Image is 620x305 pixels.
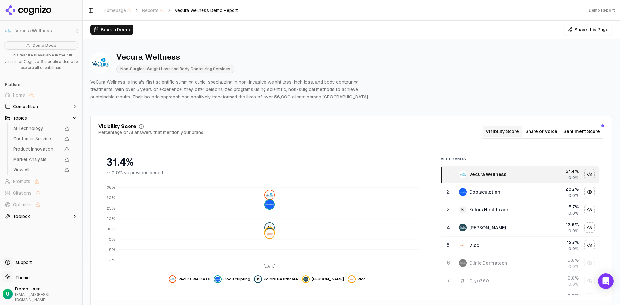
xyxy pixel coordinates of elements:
span: 0.0% [568,193,579,198]
img: coolsculpting [459,188,467,196]
div: 12.7 % [538,239,579,246]
img: labelle [265,228,274,237]
img: vecura wellness [170,277,175,282]
button: Hide coolsculpting data [214,275,250,283]
div: Vecura Wellness [116,52,234,62]
div: Cryo360 [469,278,489,284]
span: Competition [13,103,38,110]
div: 15.7 % [538,204,579,210]
span: Kolors Healthcare [264,277,298,282]
img: vecura wellness [265,191,274,200]
div: 7 [444,277,452,285]
div: 5 [444,241,452,249]
span: Citations [13,190,32,196]
tspan: 25% [107,206,115,211]
span: Toolbox [13,213,30,219]
tspan: 0% [109,258,115,263]
tspan: [DATE] [263,264,276,269]
div: Demo Report [589,8,615,13]
div: 0.0 % [538,292,579,299]
span: Home [13,92,25,98]
span: Customer Service [13,136,60,142]
span: Vecura Wellness Demo Report [175,7,238,14]
div: 13.6 % [538,221,579,228]
span: vs previous period [124,169,163,176]
span: 0.0% [568,175,579,180]
span: Market Analysis [13,156,60,163]
span: 0.0% [568,264,579,269]
span: Homepage [104,7,131,14]
button: Share of Voice [522,126,561,137]
span: Vlcc [357,277,366,282]
span: 0.0% [568,282,579,287]
span: Optimize [13,201,31,208]
img: clinic dermatech [459,259,467,267]
tspan: 5% [109,247,115,252]
span: [PERSON_NAME] [312,277,344,282]
span: Reports [142,7,164,14]
img: cryo360 [459,277,467,285]
span: Product Innovation [13,146,60,152]
span: Vecura Wellness [178,277,210,282]
div: 0.0 % [538,275,579,281]
button: Hide vecura wellness data [169,275,210,283]
div: 31.4 % [538,168,579,175]
span: 0.0% [111,169,123,176]
tspan: 35% [107,185,115,190]
tr: 6clinic dermatechClinic Dermatech0.0%0.0%Show clinic dermatech data [441,254,599,272]
div: Platform [3,79,80,90]
span: support [13,259,32,266]
button: Hide labelle data [302,275,344,283]
div: All Brands [441,157,599,162]
nav: breadcrumb [104,7,238,14]
img: labelle [459,224,467,231]
tspan: 30% [107,196,115,201]
span: AI Technology [13,125,60,132]
span: 0.0% [568,246,579,251]
tr: 3KKolors Healthcare15.7%0.0%Hide kolors healthcare data [441,201,599,219]
button: Sentiment Score [561,126,603,137]
button: Hide kolors healthcare data [584,205,595,215]
span: Coolsculpting [223,277,250,282]
button: Show cryo360 data [584,276,595,286]
span: K [255,277,261,282]
div: Vecura Wellness [469,171,506,178]
button: Topics [3,113,80,123]
button: Toolbox [3,211,80,221]
span: Non-Surgical Weight Loss and Body Contouring Services [116,65,234,73]
div: Kolors Healthcare [469,207,508,213]
button: Hide vecura wellness data [584,169,595,179]
img: vlcc [459,241,467,249]
button: Show cryotherapy data [584,293,595,304]
tr: 5vlccVlcc12.7%0.0%Hide vlcc data [441,237,599,254]
button: Hide vlcc data [584,240,595,250]
button: Show clinic dermatech data [584,258,595,268]
div: 6 [444,259,452,267]
tspan: 10% [108,237,115,242]
tr: 2coolsculptingCoolsculpting26.7%0.0%Hide coolsculpting data [441,183,599,201]
div: Visibility Score [98,124,136,129]
span: Theme [13,275,30,280]
tspan: 20% [106,216,115,221]
span: Demo Mode [33,43,56,48]
tr: 1vecura wellnessVecura Wellness31.4%0.0%Hide vecura wellness data [441,166,599,183]
span: Prompts [13,178,30,185]
p: This feature is available in the full version of Cognizo. Schedule a demo to explore all capabili... [4,52,78,71]
div: 31.4% [106,157,428,168]
div: 26.7 % [538,186,579,192]
img: coolsculpting [265,200,274,209]
button: Share this Page [564,25,612,35]
div: Clinic Dermatech [469,260,507,266]
span: K [459,206,467,214]
span: U [6,291,9,297]
img: labelle [303,277,308,282]
button: Hide vlcc data [348,275,366,283]
button: Hide labelle data [584,222,595,233]
span: K [265,223,274,232]
tr: 7cryo360Cryo3600.0%0.0%Show cryo360 data [441,272,599,290]
span: [EMAIL_ADDRESS][DOMAIN_NAME] [15,292,80,302]
img: vlcc [349,277,354,282]
span: Demo User [15,286,80,292]
div: Vlcc [469,242,479,249]
span: Topics [13,115,27,121]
